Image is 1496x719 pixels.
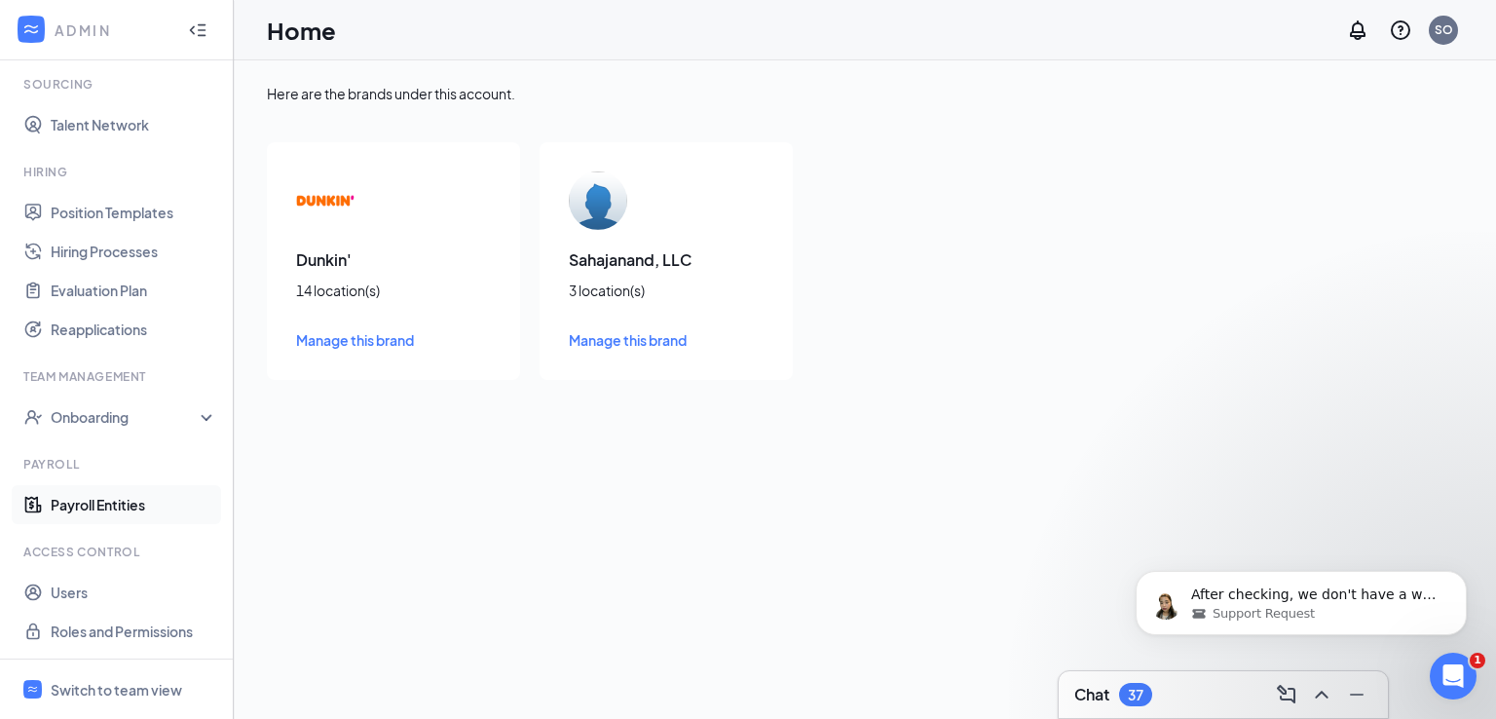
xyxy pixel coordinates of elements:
[51,407,201,427] div: Onboarding
[51,573,217,612] a: Users
[1345,683,1368,706] svg: Minimize
[23,544,213,560] div: Access control
[51,232,217,271] a: Hiring Processes
[1275,683,1298,706] svg: ComposeMessage
[21,19,41,39] svg: WorkstreamLogo
[51,485,217,524] a: Payroll Entities
[296,329,491,351] a: Manage this brand
[569,331,687,349] span: Manage this brand
[26,683,39,696] svg: WorkstreamLogo
[1074,684,1109,705] h3: Chat
[1389,19,1412,42] svg: QuestionInfo
[1271,679,1302,710] button: ComposeMessage
[1106,530,1496,666] iframe: Intercom notifications message
[51,105,217,144] a: Talent Network
[51,680,182,700] div: Switch to team view
[1128,687,1143,703] div: 37
[188,20,207,40] svg: Collapse
[51,310,217,349] a: Reapplications
[569,171,627,230] img: Sahajanand, LLC logo
[1470,653,1485,668] span: 1
[569,249,764,271] h3: Sahajanand, LLC
[296,281,491,300] div: 14 location(s)
[1341,679,1372,710] button: Minimize
[296,249,491,271] h3: Dunkin'
[1346,19,1369,42] svg: Notifications
[55,20,170,40] div: ADMIN
[296,331,414,349] span: Manage this brand
[23,164,213,180] div: Hiring
[23,407,43,427] svg: UserCheck
[569,329,764,351] a: Manage this brand
[23,76,213,93] div: Sourcing
[296,171,355,230] img: Dunkin' logo
[51,271,217,310] a: Evaluation Plan
[1310,683,1333,706] svg: ChevronUp
[1435,21,1453,38] div: SO
[569,281,764,300] div: 3 location(s)
[51,612,217,651] a: Roles and Permissions
[23,456,213,473] div: Payroll
[1306,679,1337,710] button: ChevronUp
[1430,653,1477,700] iframe: Intercom live chat
[267,14,336,47] h1: Home
[267,84,1463,103] div: Here are the brands under this account.
[23,368,213,385] div: Team Management
[51,193,217,232] a: Position Templates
